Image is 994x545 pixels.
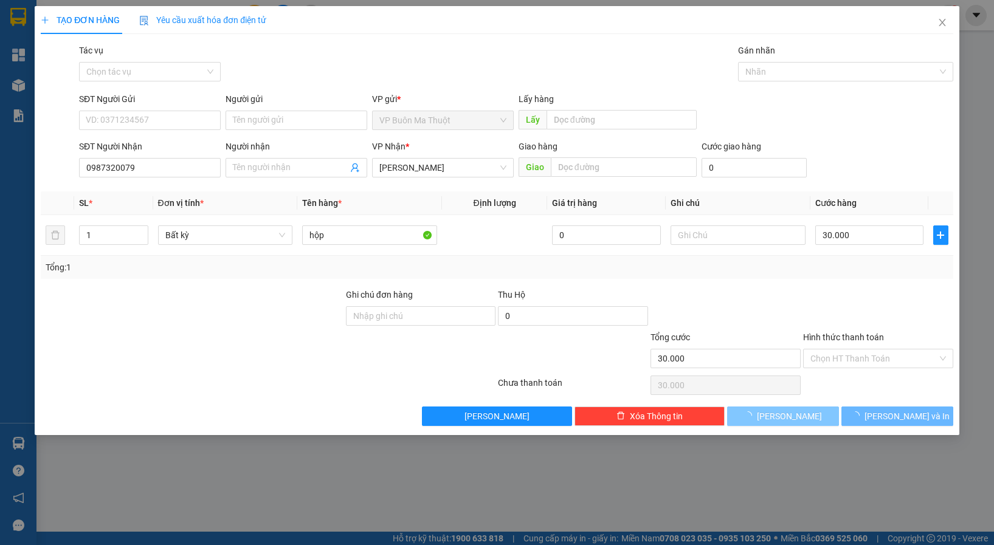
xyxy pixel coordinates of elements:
div: Người nhận [226,140,367,153]
span: Lấy hàng [519,94,554,104]
input: VD: Bàn, Ghế [302,225,437,245]
label: Cước giao hàng [702,142,761,151]
button: Close [925,6,959,40]
span: Giao hàng [519,142,557,151]
span: [PERSON_NAME] [464,410,530,423]
span: Tổng cước [651,332,690,342]
span: Gia Nghĩa [379,159,506,177]
input: Ghi chú đơn hàng [346,306,496,326]
span: user-add [350,163,360,173]
input: Ghi Chú [671,225,806,245]
span: Tên hàng [302,198,342,208]
span: Bất kỳ [165,226,286,244]
span: delete [616,411,625,421]
input: Dọc đường [547,110,697,129]
span: Giá trị hàng [552,198,597,208]
span: Giao [519,157,551,177]
span: close [937,18,947,27]
th: Ghi chú [666,191,810,215]
span: SL [79,198,89,208]
label: Hình thức thanh toán [803,332,884,342]
span: [PERSON_NAME] [757,410,822,423]
label: Ghi chú đơn hàng [346,290,413,300]
button: deleteXóa Thông tin [575,406,725,426]
input: Cước giao hàng [702,158,807,177]
button: plus [933,225,948,245]
img: icon [139,16,149,26]
span: VP Buôn Ma Thuột [379,111,506,129]
div: Chưa thanh toán [497,376,649,397]
div: VP gửi [372,92,514,106]
div: SĐT Người Nhận [79,140,221,153]
span: Xóa Thông tin [630,410,683,423]
span: Định lượng [474,198,516,208]
input: Dọc đường [551,157,697,177]
div: Tổng: 1 [46,261,384,274]
div: Người gửi [226,92,367,106]
span: Thu Hộ [498,290,525,300]
button: [PERSON_NAME] và In [841,406,953,426]
button: [PERSON_NAME] [727,406,839,426]
label: Tác vụ [79,46,103,55]
span: Cước hàng [815,198,857,208]
span: VP Nhận [372,142,406,151]
span: plus [934,230,948,240]
label: Gán nhãn [738,46,775,55]
span: Lấy [519,110,547,129]
span: plus [41,16,49,24]
span: [PERSON_NAME] và In [865,410,950,423]
span: Đơn vị tính [158,198,204,208]
span: loading [744,411,757,420]
input: 0 [552,225,661,245]
span: Yêu cầu xuất hóa đơn điện tử [139,15,266,25]
span: TẠO ĐƠN HÀNG [41,15,120,25]
button: [PERSON_NAME] [422,406,572,426]
div: SĐT Người Gửi [79,92,221,106]
span: loading [851,411,865,420]
button: delete [46,225,65,245]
